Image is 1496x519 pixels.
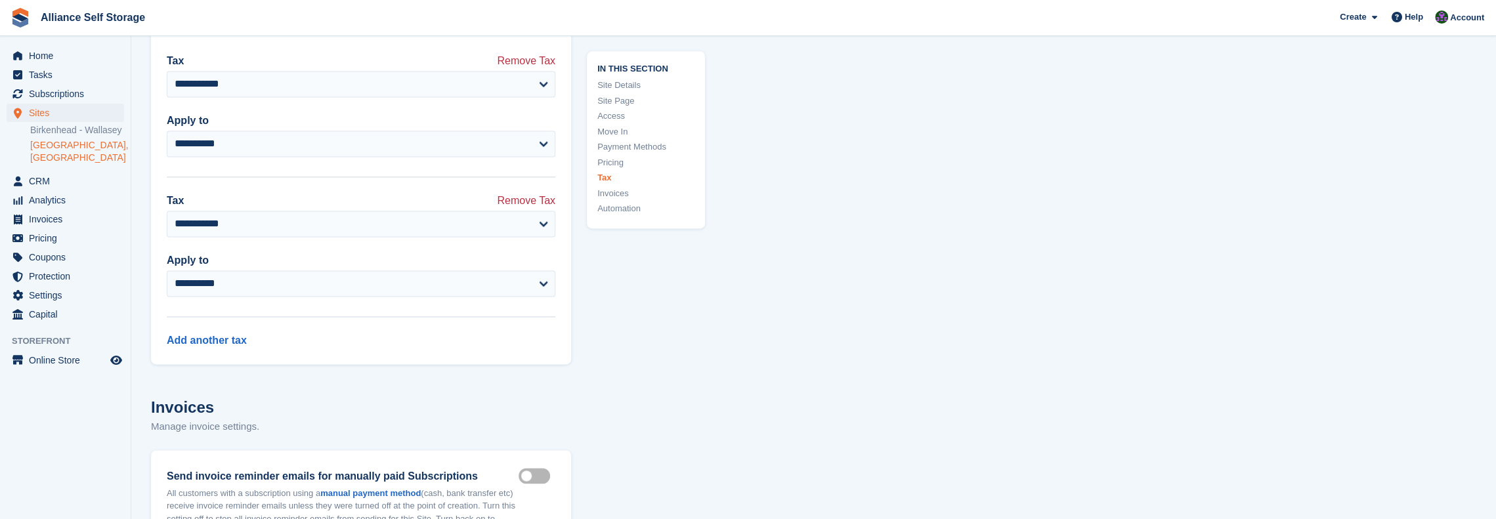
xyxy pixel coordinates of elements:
[167,193,184,209] label: Tax
[7,47,124,65] a: menu
[29,104,108,122] span: Sites
[597,141,695,154] a: Payment Methods
[320,488,421,498] a: manual payment method
[7,104,124,122] a: menu
[167,113,555,129] label: Apply to
[7,191,124,209] a: menu
[29,47,108,65] span: Home
[1340,10,1366,24] span: Create
[597,62,695,74] span: In this section
[7,172,124,190] a: menu
[7,66,124,84] a: menu
[29,305,108,323] span: Capital
[29,248,108,266] span: Coupons
[597,187,695,200] a: Invoices
[519,475,555,477] label: Manual invoice mailers on
[7,351,124,369] a: menu
[29,351,108,369] span: Online Store
[151,419,571,434] p: Manage invoice settings.
[597,125,695,138] a: Move In
[497,53,555,66] span: Remove Tax
[597,94,695,108] a: Site Page
[1450,11,1484,24] span: Account
[7,286,124,304] a: menu
[35,7,150,28] a: Alliance Self Storage
[29,229,108,247] span: Pricing
[12,335,131,348] span: Storefront
[597,110,695,123] a: Access
[167,253,555,268] label: Apply to
[167,53,184,69] label: Tax
[11,8,30,28] img: stora-icon-8386f47178a22dfd0bd8f6a31ec36ba5ce8667c1dd55bd0f319d3a0aa187defe.svg
[167,317,555,348] div: Add another tax
[597,79,695,93] a: Site Details
[29,210,108,228] span: Invoices
[29,85,108,103] span: Subscriptions
[7,210,124,228] a: menu
[29,172,108,190] span: CRM
[151,396,571,419] h2: Invoices
[7,267,124,285] a: menu
[7,248,124,266] a: menu
[597,203,695,216] a: Automation
[497,193,555,206] span: Remove Tax
[29,267,108,285] span: Protection
[108,352,124,368] a: Preview store
[30,124,124,136] a: Birkenhead - Wallasey
[597,156,695,169] a: Pricing
[597,172,695,185] a: Tax
[167,468,519,484] label: Send invoice reminder emails for manually paid Subscriptions
[29,66,108,84] span: Tasks
[29,191,108,209] span: Analytics
[7,229,124,247] a: menu
[29,286,108,304] span: Settings
[1435,10,1448,24] img: Romilly Norton
[7,305,124,323] a: menu
[1405,10,1423,24] span: Help
[30,139,124,164] a: [GEOGRAPHIC_DATA], [GEOGRAPHIC_DATA]
[7,85,124,103] a: menu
